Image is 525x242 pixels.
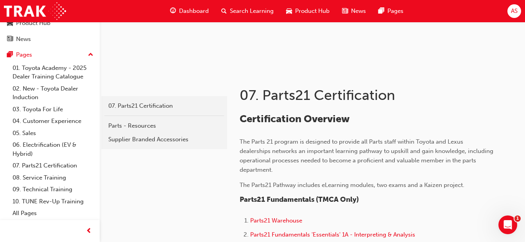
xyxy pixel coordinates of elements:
a: News [3,32,97,46]
span: Product Hub [295,7,330,16]
a: guage-iconDashboard [164,3,215,19]
div: News [16,35,31,44]
span: News [351,7,366,16]
a: car-iconProduct Hub [280,3,336,19]
a: Supplier Branded Accessories [104,133,224,146]
span: The Parts21 Pathway includes eLearning modules, two exams and a Kaizen project. [240,181,464,189]
a: 03. Toyota For Life [9,103,97,116]
span: pages-icon [7,52,13,59]
a: 07. Parts21 Certification [104,99,224,113]
span: Pages [387,7,403,16]
div: Supplier Branded Accessories [108,135,220,144]
div: Parts - Resources [108,121,220,130]
span: 1 [514,215,521,222]
span: pages-icon [378,6,384,16]
a: 06. Electrification (EV & Hybrid) [9,139,97,160]
span: The Parts 21 program is designed to provide all Parts staff within Toyota and Lexus dealerships n... [240,138,495,173]
a: Parts - Resources [104,119,224,133]
a: 08. Service Training [9,172,97,184]
span: news-icon [342,6,348,16]
span: up-icon [88,50,93,60]
span: car-icon [7,20,13,27]
span: Parts21 Fundamentals (TMCA Only) [240,195,359,204]
button: Pages [3,48,97,62]
a: 04. Customer Experience [9,115,97,127]
span: news-icon [7,36,13,43]
a: Parts21 Warehouse [250,217,302,224]
a: 10. TUNE Rev-Up Training [9,196,97,208]
img: Trak [4,2,66,20]
a: Parts21 Fundamentals 'Essentials' 1A - Interpreting & Analysis [250,231,415,238]
button: AS [507,4,521,18]
a: pages-iconPages [372,3,410,19]
div: 07. Parts21 Certification [108,101,220,110]
div: Pages [16,50,32,59]
span: guage-icon [170,6,176,16]
a: 09. Technical Training [9,183,97,196]
span: car-icon [286,6,292,16]
span: prev-icon [86,226,92,236]
a: news-iconNews [336,3,372,19]
iframe: Intercom live chat [498,215,517,234]
a: 01. Toyota Academy - 2025 Dealer Training Catalogue [9,62,97,83]
a: All Pages [9,207,97,219]
a: 02. New - Toyota Dealer Induction [9,83,97,103]
div: Product Hub [16,19,50,28]
span: Certification Overview [240,113,349,125]
a: 05. Sales [9,127,97,139]
span: Search Learning [230,7,274,16]
span: Dashboard [179,7,209,16]
a: search-iconSearch Learning [215,3,280,19]
a: 07. Parts21 Certification [9,160,97,172]
span: search-icon [221,6,227,16]
a: Product Hub [3,16,97,30]
span: AS [511,7,518,16]
h1: 07. Parts21 Certification [240,87,466,104]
